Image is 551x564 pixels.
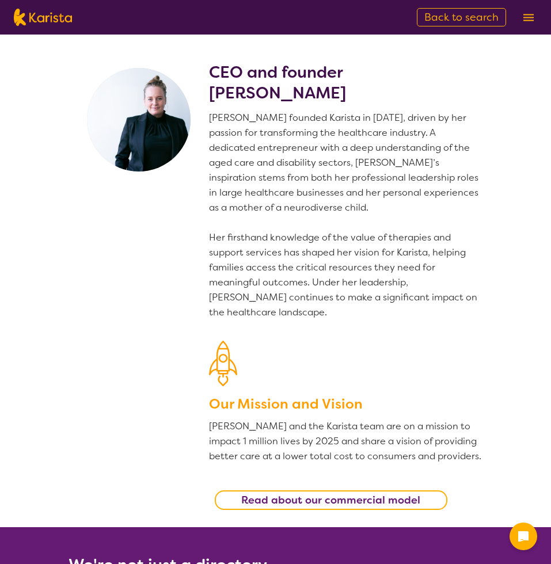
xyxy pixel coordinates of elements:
p: [PERSON_NAME] founded Karista in [DATE], driven by her passion for transforming the healthcare in... [209,110,483,320]
h3: Our Mission and Vision [209,394,483,414]
h2: CEO and founder [PERSON_NAME] [209,62,483,104]
a: Back to search [417,8,506,26]
p: [PERSON_NAME] and the Karista team are on a mission to impact 1 million lives by 2025 and share a... [209,419,483,464]
span: Back to search [424,10,499,24]
b: Read about our commercial model [241,493,420,507]
img: Our Mission [209,341,237,386]
img: Karista logo [14,9,72,26]
img: menu [523,14,534,21]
